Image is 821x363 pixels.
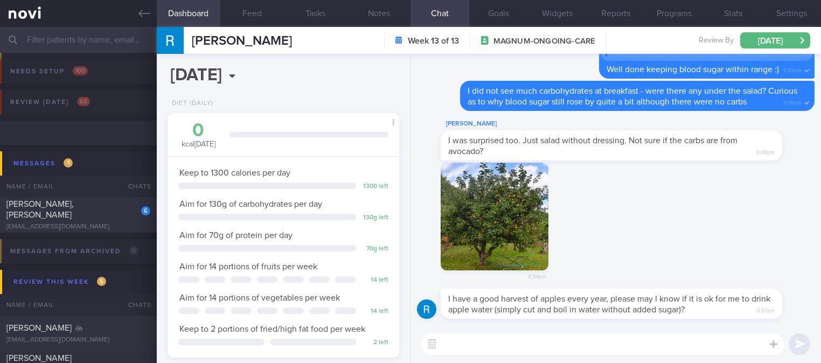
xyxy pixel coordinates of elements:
div: Review this week [11,275,109,289]
div: 14 left [361,308,388,316]
div: Chats [114,176,157,197]
div: 1300 left [361,183,388,191]
div: 2 left [361,339,388,347]
span: Aim for 14 portions of vegetables per week [179,294,340,302]
span: 5:56pm [783,96,802,107]
span: I was surprised too. Just salad without dressing. Not sure if the carbs are from avocado? [448,136,737,156]
div: [PERSON_NAME] [441,117,815,130]
span: [PERSON_NAME] [192,34,292,47]
div: [EMAIL_ADDRESS][DOMAIN_NAME] [6,336,150,344]
div: 130 g left [361,214,388,222]
span: MAGNUM-ONGOING-CARE [493,36,596,47]
div: 0 [178,121,219,140]
div: Messages [11,156,75,171]
button: [DATE] [740,32,810,48]
span: Aim for 70g of protein per day [179,231,293,240]
span: Keep to 2 portions of fried/high fat food per week [179,325,365,333]
div: Chats [114,294,157,316]
img: Photo by Rebecca Goh [441,163,548,270]
span: Keep to 1300 calories per day [179,169,290,177]
div: [EMAIL_ADDRESS][DOMAIN_NAME] [6,223,150,231]
div: kcal [DATE] [178,121,219,150]
div: Needs setup [8,64,91,79]
span: I did not see much carbohydrates at breakfast - were there any under the salad? Curious as to why... [468,87,797,106]
span: 6:54pm [528,270,546,281]
span: 1 [64,158,73,167]
div: Diet (Daily) [168,100,213,108]
span: Well done keeping blood sugar within range :) [607,65,779,74]
div: 6 [141,206,150,215]
span: 0 [129,246,138,255]
span: I have a good harvest of apples every year, please may I know if it is ok for me to drink apple w... [448,295,770,314]
div: Review [DATE] [8,95,93,109]
span: Aim for 14 portions of fruits per week [179,262,317,271]
strong: Week 13 of 13 [408,36,459,46]
span: Review By [699,36,734,46]
div: 14 left [361,276,388,284]
span: 6:57pm [757,304,775,315]
span: 100 [73,66,88,75]
span: 5 [97,277,106,286]
span: Aim for 130g of carbohydrates per day [179,200,322,208]
span: 5:55pm [783,64,802,74]
span: [PERSON_NAME] [6,324,72,332]
div: Messages from Archived [8,244,141,259]
span: 60 [77,97,90,106]
span: 6:08pm [756,146,775,156]
span: [PERSON_NAME], [PERSON_NAME] [6,200,74,219]
div: 70 g left [361,245,388,253]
